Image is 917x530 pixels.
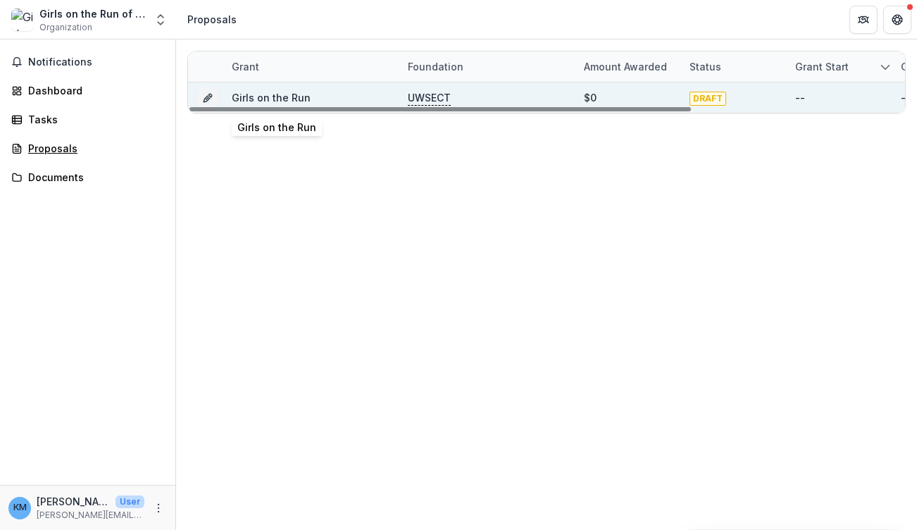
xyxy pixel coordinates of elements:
p: [PERSON_NAME][EMAIL_ADDRESS][PERSON_NAME][DOMAIN_NAME] [37,509,144,522]
p: UWSECT [408,90,451,106]
div: Foundation [399,59,472,74]
div: Girls on the Run of Southeastern CT [39,6,145,21]
div: Grant [223,51,399,82]
div: Documents [28,170,158,185]
div: -- [901,90,911,105]
button: Open entity switcher [151,6,170,34]
div: Tasks [28,112,158,127]
span: Notifications [28,56,164,68]
span: Organization [39,21,92,34]
div: Grant [223,59,268,74]
a: Tasks [6,108,170,131]
button: Notifications [6,51,170,73]
button: More [150,500,167,517]
div: Foundation [399,51,575,82]
div: -- [795,90,805,105]
div: $0 [584,90,597,105]
nav: breadcrumb [182,9,242,30]
a: Proposals [6,137,170,160]
div: Status [681,51,787,82]
button: Grant 4f453690-b273-4ef9-bd2b-bb1e34e9ae0e [196,87,219,109]
img: Girls on the Run of Southeastern CT [11,8,34,31]
div: Kate McDonald [13,503,27,512]
p: User [116,495,144,508]
div: Proposals [187,12,237,27]
a: Girls on the Run [232,92,311,104]
div: Status [681,59,730,74]
div: Dashboard [28,83,158,98]
a: Documents [6,166,170,189]
div: Amount awarded [575,59,675,74]
svg: sorted descending [880,61,891,73]
div: Grant start [787,59,857,74]
div: Grant start [787,51,892,82]
button: Partners [849,6,878,34]
div: Proposals [28,141,158,156]
div: Amount awarded [575,51,681,82]
p: [PERSON_NAME] [37,494,110,509]
button: Get Help [883,6,911,34]
span: DRAFT [690,92,726,106]
a: Dashboard [6,79,170,102]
